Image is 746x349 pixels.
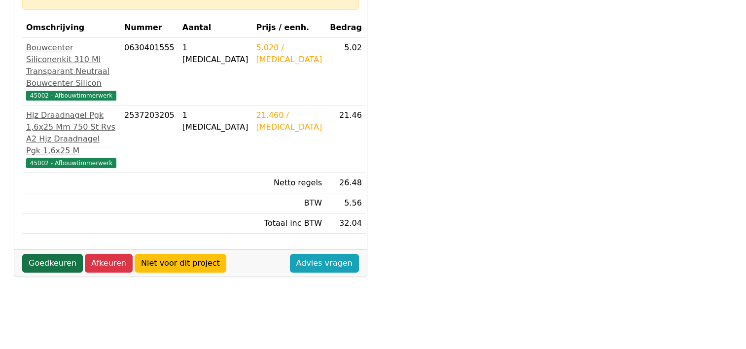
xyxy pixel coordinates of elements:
span: 45002 - Afbouwtimmerwerk [26,158,116,168]
div: 1 [MEDICAL_DATA] [182,109,249,133]
div: 21.460 / [MEDICAL_DATA] [256,109,322,133]
div: Hjz Draadnagel Pgk 1,6x25 Mm 750 St Rvs A2 Hjz Draadnagel Pgk 1,6x25 M [26,109,116,157]
td: 5.02 [326,38,366,105]
td: 26.48 [326,173,366,193]
td: 0630401555 [120,38,178,105]
span: 45002 - Afbouwtimmerwerk [26,91,116,101]
a: Hjz Draadnagel Pgk 1,6x25 Mm 750 St Rvs A2 Hjz Draadnagel Pgk 1,6x25 M45002 - Afbouwtimmerwerk [26,109,116,169]
th: Omschrijving [22,18,120,38]
div: 1 [MEDICAL_DATA] [182,42,249,66]
th: Aantal [178,18,252,38]
td: 32.04 [326,213,366,234]
a: Niet voor dit project [135,254,226,273]
th: Prijs / eenh. [252,18,326,38]
div: Bouwcenter Siliconenkit 310 Ml Transparant Neutraal Bouwcenter Silicon [26,42,116,89]
td: 2537203205 [120,105,178,173]
td: Totaal inc BTW [252,213,326,234]
a: Goedkeuren [22,254,83,273]
td: BTW [252,193,326,213]
td: 21.46 [326,105,366,173]
th: Bedrag [326,18,366,38]
td: 5.56 [326,193,366,213]
a: Afkeuren [85,254,133,273]
div: 5.020 / [MEDICAL_DATA] [256,42,322,66]
th: Nummer [120,18,178,38]
a: Advies vragen [290,254,359,273]
td: Netto regels [252,173,326,193]
a: Bouwcenter Siliconenkit 310 Ml Transparant Neutraal Bouwcenter Silicon45002 - Afbouwtimmerwerk [26,42,116,101]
